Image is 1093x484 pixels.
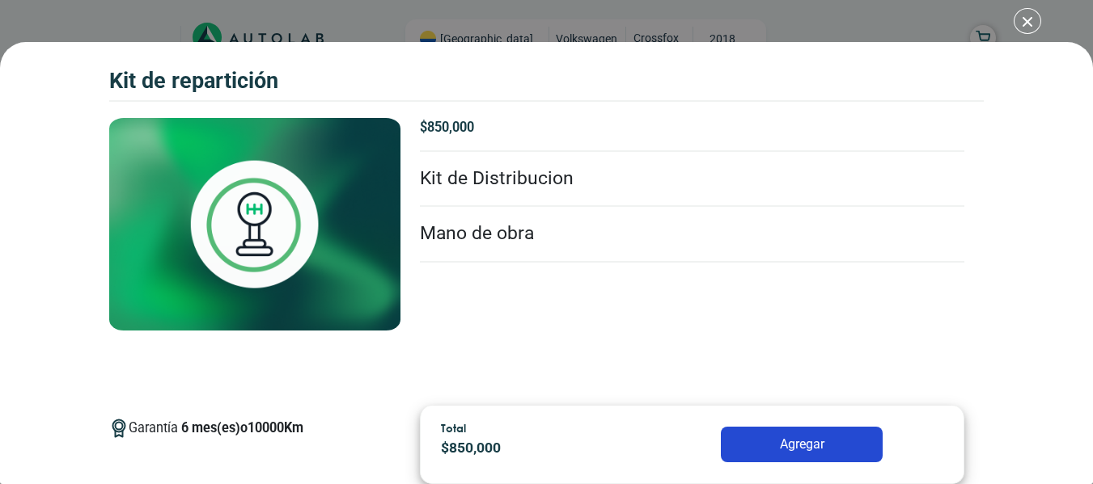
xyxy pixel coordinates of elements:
[420,207,964,262] li: Mano de obra
[109,68,278,94] h3: Kit de Repartición
[181,419,303,438] p: 6 mes(es) o 10000 Km
[441,421,466,435] span: Total
[420,118,964,137] p: $ 850,000
[721,427,883,462] button: Agregar
[420,152,964,207] li: Kit de Distribucion
[441,437,636,458] p: $ 850,000
[129,419,303,451] span: Garantía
